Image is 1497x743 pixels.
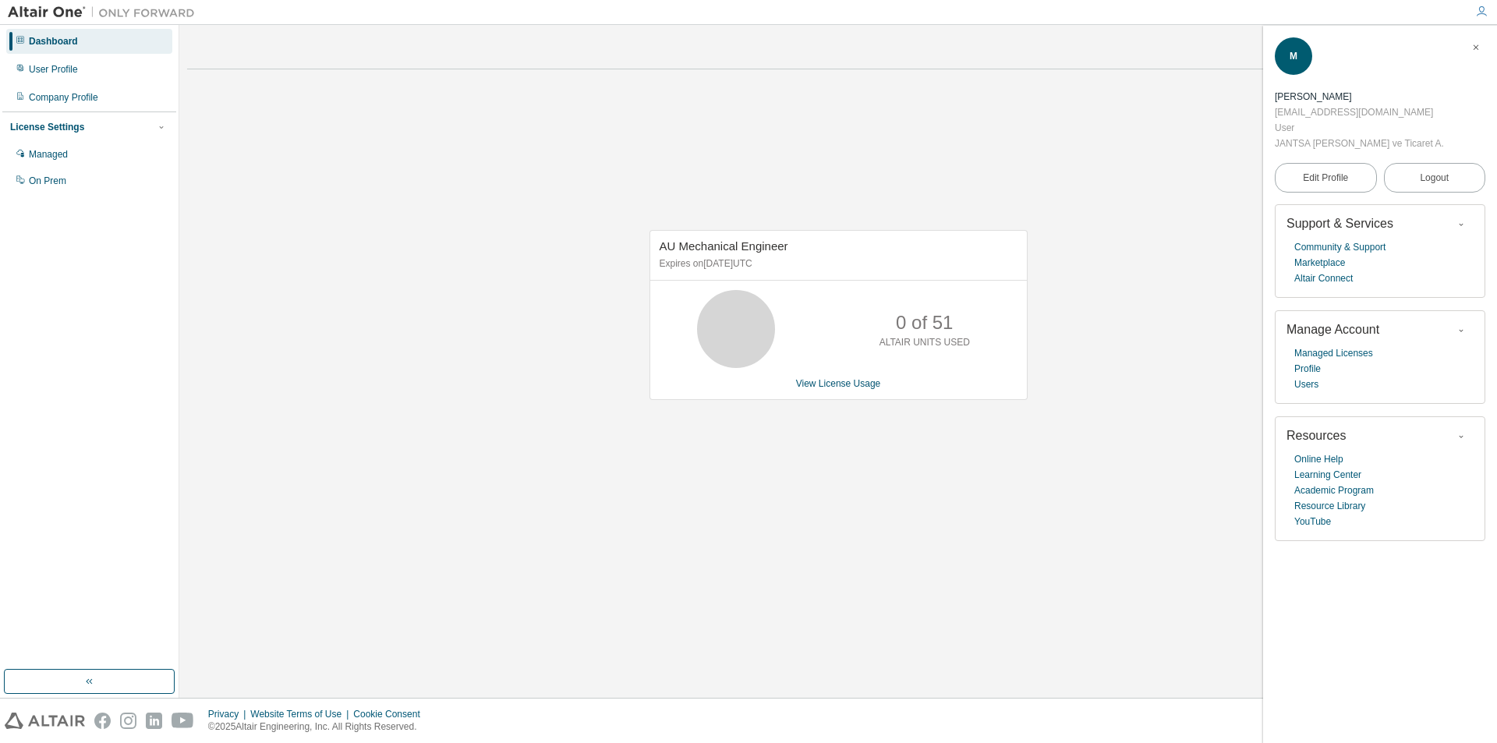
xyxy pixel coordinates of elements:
[1294,467,1361,483] a: Learning Center
[94,713,111,729] img: facebook.svg
[1294,451,1343,467] a: Online Help
[250,708,353,720] div: Website Terms of Use
[1420,170,1449,186] span: Logout
[1294,345,1373,361] a: Managed Licenses
[1294,255,1345,271] a: Marketplace
[1384,163,1486,193] button: Logout
[1294,239,1386,255] a: Community & Support
[1275,104,1443,120] div: [EMAIL_ADDRESS][DOMAIN_NAME]
[10,121,84,133] div: License Settings
[660,239,788,253] span: AU Mechanical Engineer
[8,5,203,20] img: Altair One
[1286,429,1346,442] span: Resources
[208,708,250,720] div: Privacy
[29,175,66,187] div: On Prem
[1275,136,1443,151] div: JANTSA [PERSON_NAME] ve Ticaret A.S.
[1275,89,1443,104] div: Mehmet Köse
[29,148,68,161] div: Managed
[879,336,970,349] p: ALTAIR UNITS USED
[1294,483,1374,498] a: Academic Program
[29,63,78,76] div: User Profile
[1294,514,1331,529] a: YouTube
[1286,323,1379,336] span: Manage Account
[29,91,98,104] div: Company Profile
[660,257,1014,271] p: Expires on [DATE] UTC
[1275,120,1443,136] div: User
[29,35,78,48] div: Dashboard
[1275,163,1377,193] a: Edit Profile
[1286,217,1393,230] span: Support & Services
[1303,172,1348,184] span: Edit Profile
[796,378,881,389] a: View License Usage
[120,713,136,729] img: instagram.svg
[146,713,162,729] img: linkedin.svg
[208,720,430,734] p: © 2025 Altair Engineering, Inc. All Rights Reserved.
[896,310,953,336] p: 0 of 51
[1294,361,1321,377] a: Profile
[353,708,429,720] div: Cookie Consent
[1294,498,1365,514] a: Resource Library
[1294,377,1318,392] a: Users
[1290,51,1297,62] span: M
[172,713,194,729] img: youtube.svg
[5,713,85,729] img: altair_logo.svg
[1294,271,1353,286] a: Altair Connect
